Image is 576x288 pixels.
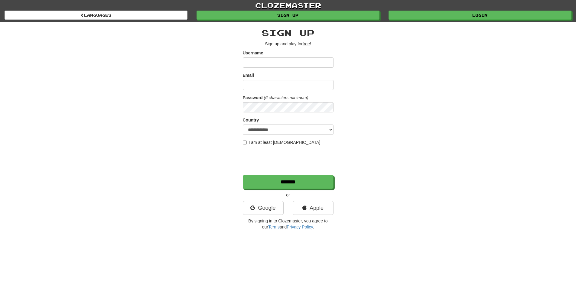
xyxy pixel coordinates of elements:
h2: Sign up [243,28,334,38]
label: Email [243,72,254,78]
u: free [303,41,310,46]
em: (6 characters minimum) [264,95,308,100]
p: Sign up and play for ! [243,41,334,47]
label: Password [243,95,263,101]
label: Username [243,50,263,56]
label: I am at least [DEMOGRAPHIC_DATA] [243,139,321,145]
p: or [243,192,334,198]
a: Google [243,201,284,215]
a: Terms [268,225,280,229]
a: Apple [293,201,334,215]
a: Login [389,11,571,20]
a: Sign up [197,11,379,20]
p: By signing in to Clozemaster, you agree to our and . [243,218,334,230]
label: Country [243,117,259,123]
iframe: reCAPTCHA [243,148,335,172]
input: I am at least [DEMOGRAPHIC_DATA] [243,141,247,144]
a: Languages [5,11,187,20]
a: Privacy Policy [287,225,313,229]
